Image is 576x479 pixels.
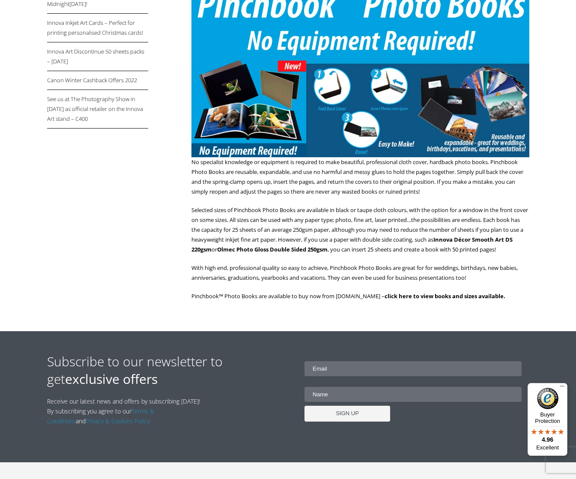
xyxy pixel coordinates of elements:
[528,444,567,451] p: Excellent
[304,361,522,376] input: Email
[65,370,158,388] strong: exclusive offers
[542,436,553,443] span: 4.96
[47,407,154,425] a: Terms & Conditions
[304,406,390,422] input: SIGN UP
[191,205,529,254] p: Selected sizes of Pinchbook Photo Books are available in black or taupe cloth colours, with the o...
[47,353,288,388] h2: Subscribe to our newsletter to get
[47,14,148,42] a: Innova Inkjet Art Cards – Perfect for printing personalised Christmas cards!
[191,263,529,283] p: With high end, professional quality so easy to achieve, Pinchbook Photo Books are great for for w...
[528,411,567,424] p: Buyer Protection
[385,292,505,300] a: click here to view books and sizes available.
[557,383,567,393] button: Menu
[191,236,513,253] a: Innova Décor Smooth Art DS 220gsm
[528,383,567,456] button: Trusted Shops TrustmarkBuyer Protection4.96Excellent
[47,90,148,129] a: See us at The Photography Show in [DATE] as official retailer on the Innova Art stand – C400
[217,245,328,253] a: Olmec Photo Gloss Double Sided 250gsm
[47,396,205,426] p: Receive our latest news and offers by subscribing [DATE]! By subscribing you agree to our and
[47,42,148,71] a: Innova Art Discontinue 50 sheets packs – [DATE]
[304,387,522,402] input: Name
[191,157,529,197] p: No specialist knowledge or equipment is required to make beautiful, professional cloth cover, har...
[47,71,148,90] a: Canon Winter Cashback Offers 2022
[86,417,151,425] a: Privacy & Cookies Policy.
[537,388,558,409] img: Trusted Shops Trustmark
[191,291,529,301] p: Pinchbook™ Photo Books are available to buy now from [DOMAIN_NAME] –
